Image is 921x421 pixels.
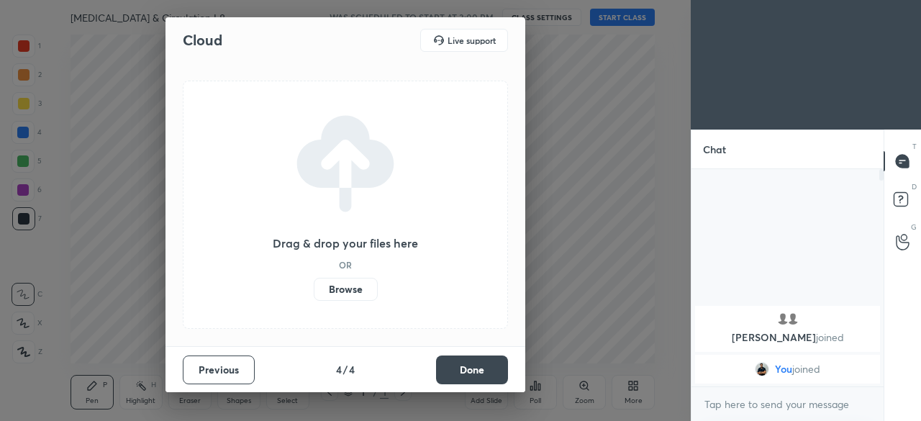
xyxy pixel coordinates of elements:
h5: OR [339,261,352,269]
span: joined [816,330,844,344]
img: default.png [776,312,790,326]
p: [PERSON_NAME] [704,332,871,343]
p: T [912,141,917,152]
button: Previous [183,356,255,384]
img: e79474230d8842dfbc566d253cde689a.jpg [755,362,769,376]
div: grid [691,303,884,386]
span: You [775,363,792,375]
h4: / [343,362,348,377]
img: default.png [786,312,800,326]
button: Done [436,356,508,384]
p: D [912,181,917,192]
h2: Cloud [183,31,222,50]
h5: Live support [448,36,496,45]
h4: 4 [349,362,355,377]
p: Chat [691,130,738,168]
h3: Drag & drop your files here [273,237,418,249]
p: G [911,222,917,232]
span: joined [792,363,820,375]
h4: 4 [336,362,342,377]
